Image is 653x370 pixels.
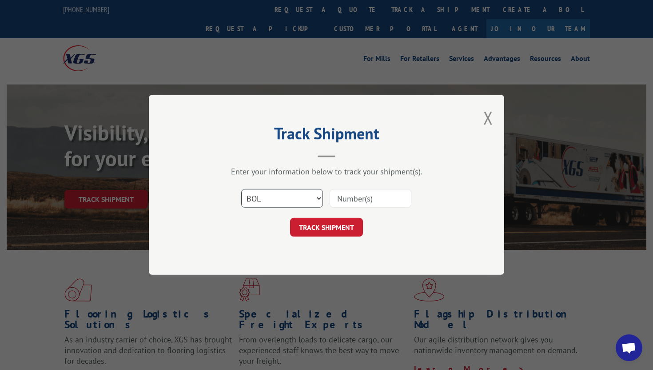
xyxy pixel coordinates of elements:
button: Close modal [483,106,493,129]
div: Enter your information below to track your shipment(s). [193,167,460,177]
button: TRACK SHIPMENT [290,218,363,237]
div: Open chat [616,334,642,361]
h2: Track Shipment [193,127,460,144]
input: Number(s) [330,189,411,208]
